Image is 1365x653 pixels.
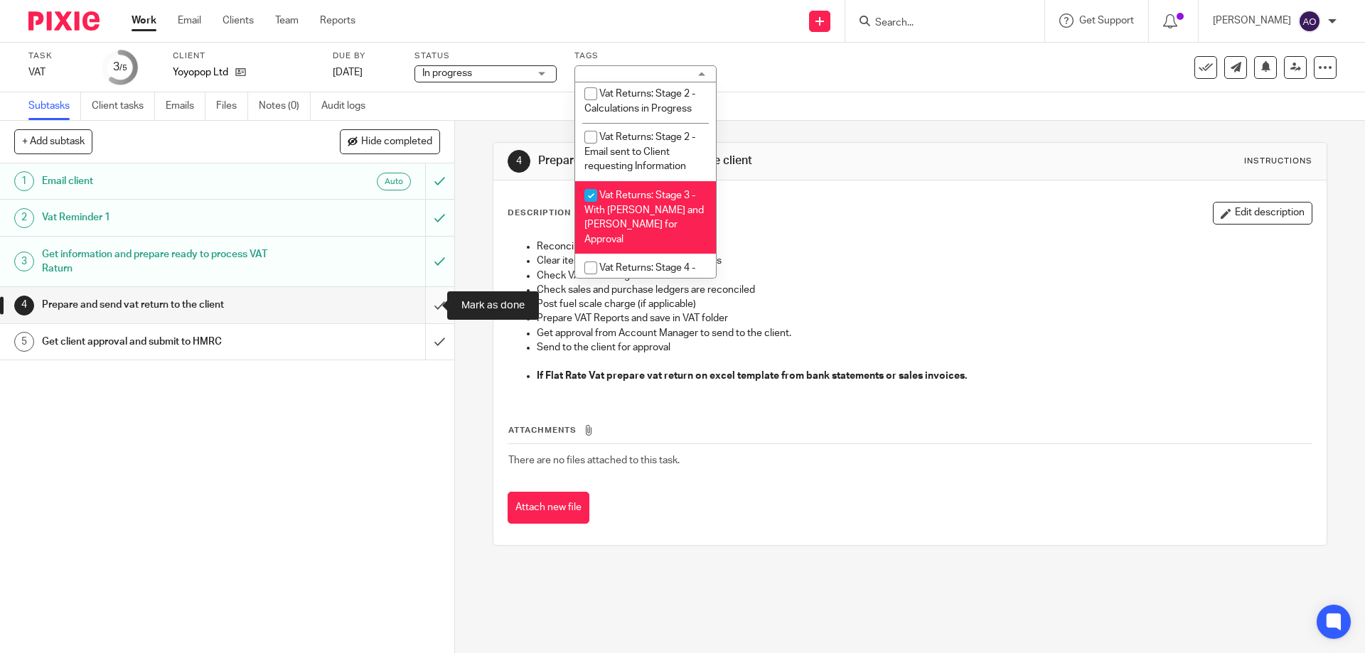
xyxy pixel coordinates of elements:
div: 3 [14,252,34,271]
div: 3 [113,59,127,75]
a: Emails [166,92,205,120]
p: Reconcile all bank accounts [537,239,1311,254]
label: Task [28,50,85,62]
span: Attachments [508,426,577,434]
p: Get approval from Account Manager to send to the client. [537,326,1311,340]
h1: Vat Reminder 1 [42,207,288,228]
div: Auto [377,173,411,190]
a: Clients [223,14,254,28]
img: Pixie [28,11,100,31]
a: Files [216,92,248,120]
a: Email [178,14,201,28]
h1: Prepare and send vat return to the client [42,294,288,315]
p: Yoyopop Ltd [173,65,228,80]
a: Audit logs [321,92,376,120]
span: Get Support [1079,16,1134,26]
label: Due by [333,50,397,62]
p: Post fuel scale charge (if applicable) [537,297,1311,311]
label: Status [414,50,557,62]
p: Check sales and purchase ledgers are reconciled [537,283,1311,297]
button: Hide completed [340,129,440,153]
span: Hide completed [361,136,432,148]
div: VAT [28,65,85,80]
small: /5 [119,64,127,72]
button: Edit description [1213,202,1312,225]
a: Notes (0) [259,92,311,120]
strong: If Flat Rate Vat prepare vat return on excel template from bank statements or sales invoices. [537,371,967,381]
label: Client [173,50,315,62]
span: Vat Returns: Stage 2 - Calculations in Progress [584,89,695,114]
span: Vat Returns: Stage 4 - Calculations sent to Client for Approval [584,263,701,302]
h1: Get information and prepare ready to process VAT Raturn [42,244,288,280]
h1: Prepare and send vat return to the client [538,153,941,168]
button: Attach new file [508,492,589,524]
div: 4 [14,296,34,315]
p: Description [508,207,571,219]
p: Prepare VAT Reports and save in VAT folder [537,311,1311,325]
span: [DATE] [333,68,363,77]
div: Instructions [1244,156,1312,167]
span: Vat Returns: Stage 2 - Email sent to Client requesting Information [584,132,695,171]
div: 5 [14,332,34,352]
div: 2 [14,208,34,228]
input: Search [874,17,1002,30]
img: svg%3E [1298,10,1321,33]
span: In progress [422,68,472,78]
button: + Add subtask [14,129,92,153]
p: Check VAT on mileage [537,269,1311,283]
p: Clear items posted to suspense accounts [537,254,1311,268]
a: Team [275,14,299,28]
h1: Email client [42,171,288,192]
span: There are no files attached to this task. [508,455,680,465]
a: Work [132,14,156,28]
a: Subtasks [28,92,81,120]
div: 4 [508,150,530,173]
a: Reports [320,14,355,28]
p: Send to the client for approval [537,340,1311,355]
p: [PERSON_NAME] [1213,14,1291,28]
div: 1 [14,171,34,191]
a: Client tasks [92,92,155,120]
label: Tags [574,50,717,62]
h1: Get client approval and submit to HMRC [42,331,288,352]
span: Vat Returns: Stage 3 - With [PERSON_NAME] and [PERSON_NAME] for Approval [584,190,704,244]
